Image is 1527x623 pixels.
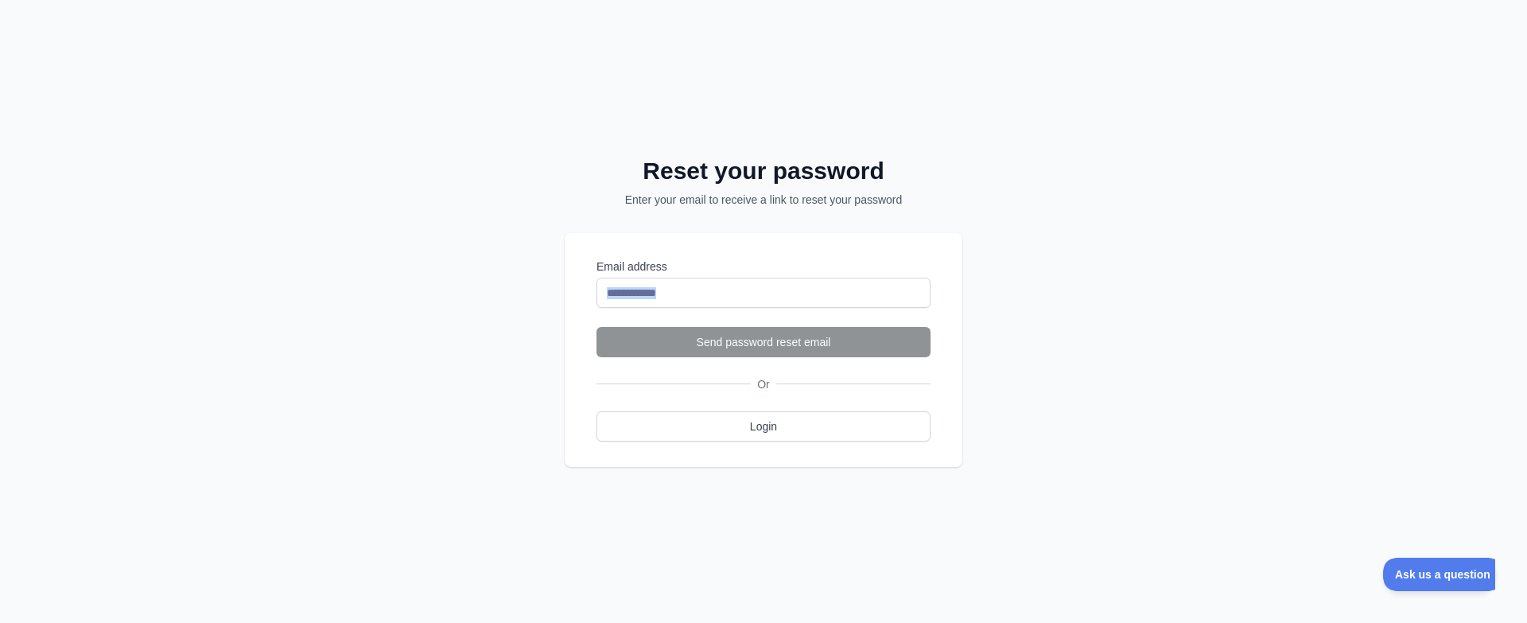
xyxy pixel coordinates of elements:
label: Email address [596,259,931,275]
span: Or [751,376,776,392]
a: Login [596,411,931,442]
button: Send password reset email [596,327,931,357]
iframe: Toggle Customer Support [1383,558,1495,591]
h2: Reset your password [585,157,942,185]
p: Enter your email to receive a link to reset your password [585,192,942,208]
